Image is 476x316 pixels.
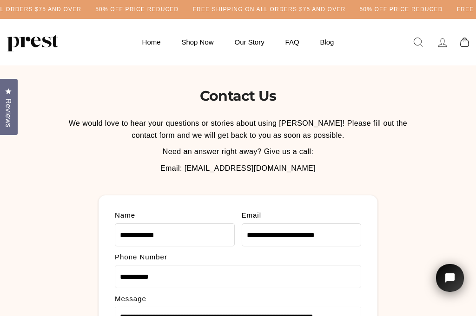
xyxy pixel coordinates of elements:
label: Phone number [115,253,361,260]
span: We would love to hear your questions or stories about using [PERSON_NAME]! Please fill out the co... [69,119,407,139]
span: Need an answer right away? Give us a call: [163,148,314,155]
a: Shop Now [172,33,223,51]
span: Reviews [2,98,14,128]
h5: 50% OFF PRICE REDUCED [95,6,178,13]
h5: 50% OFF PRICE REDUCED [359,6,443,13]
h5: Free Shipping on all orders $75 and over [192,6,345,13]
iframe: Tidio Chat [424,251,476,316]
a: FAQ [276,33,309,51]
h2: Contact Us [65,89,411,103]
img: PREST ORGANICS [7,33,58,52]
label: Name [115,212,235,219]
label: Message [115,295,361,302]
label: Email [242,212,362,219]
a: Our Story [225,33,274,51]
a: Blog [311,33,343,51]
span: Email: [EMAIL_ADDRESS][DOMAIN_NAME] [160,164,316,172]
a: Home [133,33,170,51]
ul: Primary [133,33,344,51]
